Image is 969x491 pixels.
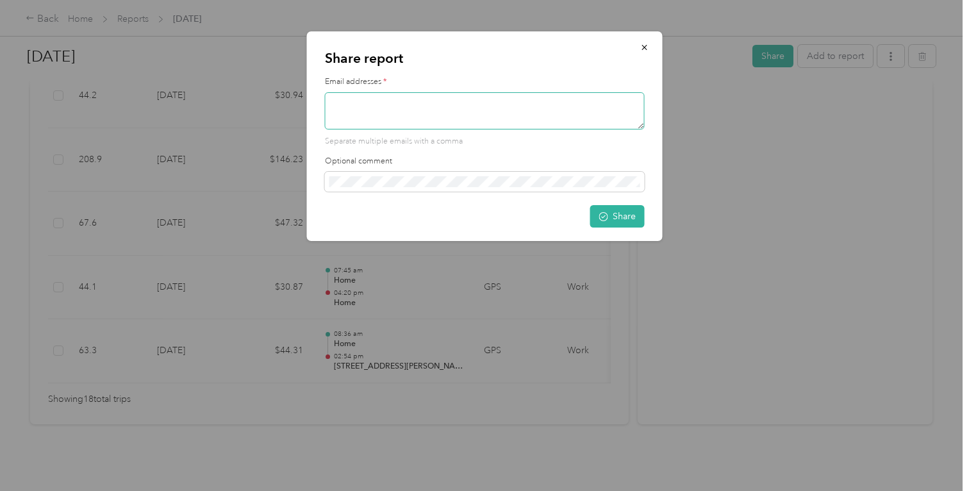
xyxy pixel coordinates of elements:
[897,419,969,491] iframe: Everlance-gr Chat Button Frame
[325,136,645,147] p: Separate multiple emails with a comma
[325,76,645,88] label: Email addresses
[590,205,645,228] button: Share
[325,49,645,67] p: Share report
[325,156,645,167] label: Optional comment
